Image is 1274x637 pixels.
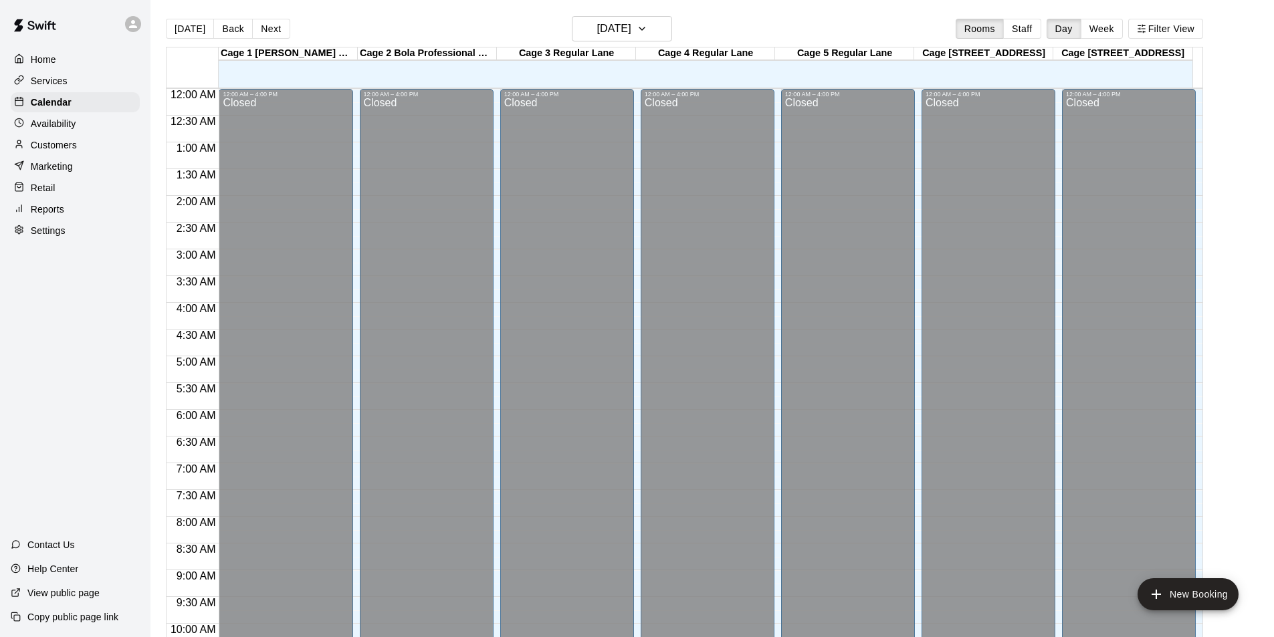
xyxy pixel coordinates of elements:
span: 3:00 AM [173,249,219,261]
span: 6:30 AM [173,436,219,448]
span: 12:30 AM [167,116,219,127]
div: 12:00 AM – 4:00 PM [1066,91,1192,98]
div: 12:00 AM – 4:00 PM [785,91,911,98]
button: Day [1047,19,1081,39]
span: 7:30 AM [173,490,219,501]
p: Contact Us [27,538,75,551]
p: Reports [31,203,64,216]
p: Services [31,74,68,88]
span: 9:00 AM [173,570,219,582]
div: 12:00 AM – 4:00 PM [223,91,348,98]
h6: [DATE] [597,19,631,38]
a: Marketing [11,156,140,176]
div: Cage [STREET_ADDRESS] [1053,47,1192,60]
a: Home [11,49,140,70]
span: 1:00 AM [173,142,219,154]
div: 12:00 AM – 4:00 PM [364,91,490,98]
span: 12:00 AM [167,89,219,100]
span: 10:00 AM [167,624,219,635]
span: 1:30 AM [173,169,219,180]
div: Cage 4 Regular Lane [636,47,775,60]
span: 9:30 AM [173,597,219,608]
button: Filter View [1128,19,1203,39]
a: Services [11,71,140,91]
span: 8:30 AM [173,543,219,555]
span: 4:30 AM [173,330,219,341]
p: Retail [31,181,56,195]
a: Settings [11,221,140,241]
p: Calendar [31,96,72,109]
div: 12:00 AM – 4:00 PM [645,91,770,98]
button: [DATE] [572,16,672,41]
p: View public page [27,586,100,600]
a: Reports [11,199,140,219]
a: Availability [11,114,140,134]
div: 12:00 AM – 4:00 PM [504,91,630,98]
button: Staff [1003,19,1041,39]
div: Cage [STREET_ADDRESS] [914,47,1053,60]
span: 5:30 AM [173,383,219,394]
button: Week [1081,19,1123,39]
div: Cage 3 Regular Lane [497,47,636,60]
div: Cage 5 Regular Lane [775,47,914,60]
span: 7:00 AM [173,463,219,475]
p: Customers [31,138,77,152]
span: 3:30 AM [173,276,219,287]
button: Rooms [956,19,1004,39]
span: 5:00 AM [173,356,219,368]
div: 12:00 AM – 4:00 PM [926,91,1051,98]
a: Customers [11,135,140,155]
p: Home [31,53,56,66]
a: Retail [11,178,140,198]
span: 2:00 AM [173,196,219,207]
div: Cage 1 [PERSON_NAME] Machine [219,47,358,60]
button: Next [252,19,290,39]
span: 2:30 AM [173,223,219,234]
span: 4:00 AM [173,303,219,314]
span: 8:00 AM [173,517,219,528]
a: Calendar [11,92,140,112]
button: [DATE] [166,19,214,39]
p: Availability [31,117,76,130]
p: Help Center [27,562,78,576]
p: Settings [31,224,66,237]
button: Back [213,19,253,39]
button: add [1138,578,1239,610]
div: Cage 2 Bola Professional Machine [358,47,497,60]
p: Marketing [31,160,73,173]
p: Copy public page link [27,610,118,624]
span: 6:00 AM [173,410,219,421]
